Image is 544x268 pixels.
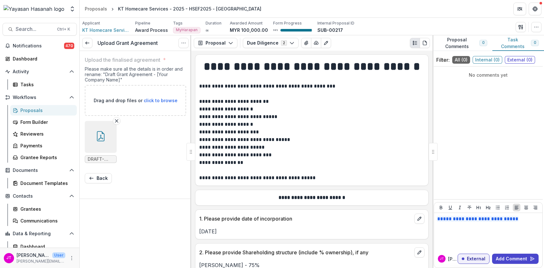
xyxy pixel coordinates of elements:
div: Proposals [85,5,107,12]
p: Pipeline [135,20,150,26]
button: Heading 2 [484,204,492,211]
div: KT Homecare Services - 2025 - HSEF2025 - [GEOGRAPHIC_DATA] [118,5,261,12]
button: PDF view [420,38,430,48]
p: 98 % [273,28,278,32]
button: Bullet List [494,204,502,211]
button: Notifications470 [3,41,77,51]
span: Workflows [13,95,67,100]
button: Options [178,38,189,48]
div: Please make sure all the details is in order and rename: "Draft Grant Agreement - [Your Company N... [85,66,186,85]
h3: Upload Grant Agreement [98,40,158,46]
p: ∞ [206,27,209,33]
div: Communications [20,217,72,224]
div: Dashboard [20,243,72,250]
button: Remove File [113,117,120,125]
p: [PERSON_NAME][EMAIL_ADDRESS][DOMAIN_NAME] [17,258,65,264]
p: Drag and drop files or [94,97,178,104]
p: External [467,256,485,262]
span: Activity [13,69,67,74]
div: Josselyn Tan [6,256,11,260]
p: Upload the finalised agreement [85,56,160,64]
button: Heading 1 [475,204,482,211]
span: Notifications [13,43,64,49]
a: Dashboard [10,241,77,252]
span: 0 [482,40,484,45]
button: View Attached Files [301,38,311,48]
button: More [68,254,76,262]
a: Grantee Reports [10,152,77,163]
span: Internal ( 0 ) [473,56,502,64]
button: Open Activity [3,67,77,77]
button: Back [85,173,112,183]
span: 470 [64,43,74,49]
button: Plaintext view [410,38,420,48]
a: Document Templates [10,178,77,188]
a: Tasks [10,79,77,90]
a: KT Homecare Services [82,27,130,33]
div: Document Templates [20,180,72,187]
p: Award Process [135,27,168,33]
a: Grantees [10,204,77,214]
nav: breadcrumb [82,4,264,13]
a: Proposals [10,105,77,116]
button: External [458,254,490,264]
div: Payments [20,142,72,149]
p: Awarded Amount [230,20,263,26]
button: Align Left [513,204,520,211]
span: Data & Reporting [13,231,67,236]
p: Form Progress [273,20,302,26]
span: Documents [13,168,67,173]
button: Open Contacts [3,191,77,201]
button: Align Center [522,204,530,211]
span: External ( 0 ) [505,56,535,64]
p: SUB-00217 [317,27,343,33]
button: Get Help [529,3,541,15]
div: Form Builder [20,119,72,125]
a: Form Builder [10,117,77,127]
span: Contacts [13,194,67,199]
button: Edit as form [321,38,331,48]
div: Josselyn Tan [440,257,444,260]
p: User [52,252,65,258]
div: Dashboard [13,55,72,62]
a: Proposals [82,4,110,13]
div: Proposals [20,107,72,114]
button: Open Documents [3,165,77,175]
span: 0 [534,40,536,45]
button: Bold [437,204,445,211]
p: MYR 100,000.00 [230,27,268,33]
span: Search... [16,26,53,32]
a: Reviewers [10,129,77,139]
button: Proposal Comments [432,35,492,51]
span: All ( 0 ) [452,56,470,64]
a: Payments [10,140,77,151]
button: Proposal [194,38,237,48]
p: [PERSON_NAME] [17,252,50,258]
div: Ctrl + K [56,26,71,33]
span: click to browse [144,98,178,103]
button: Due Diligence2 [243,38,299,48]
p: 1. Please provide date of incorporation [199,215,412,222]
p: [PERSON_NAME] [448,256,458,262]
button: edit [414,214,424,224]
div: Grantee Reports [20,154,72,161]
a: Communications [10,215,77,226]
button: Strike [466,204,473,211]
p: Internal Proposal ID [317,20,354,26]
button: Task Comments [492,35,544,51]
p: Applicant [82,20,100,26]
button: Partners [513,3,526,15]
p: No comments yet [436,72,540,78]
div: Tasks [20,81,72,88]
p: 2. Please provide Shareholding structure (include % ownership), if any [199,249,412,256]
div: Remove FileDRAFT-HSEF Grant Agreement Cat I - KT Homecare Services.pdf [85,121,117,163]
span: DRAFT-HSEF Grant Agreement Cat I - KT Homecare Services.pdf [88,157,114,162]
div: Reviewers [20,130,72,137]
button: Open Workflows [3,92,77,102]
span: MyHarapan [176,28,198,32]
button: Underline [446,204,454,211]
img: Yayasan Hasanah logo [4,5,64,13]
button: edit [414,247,424,257]
div: Grantees [20,206,72,212]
